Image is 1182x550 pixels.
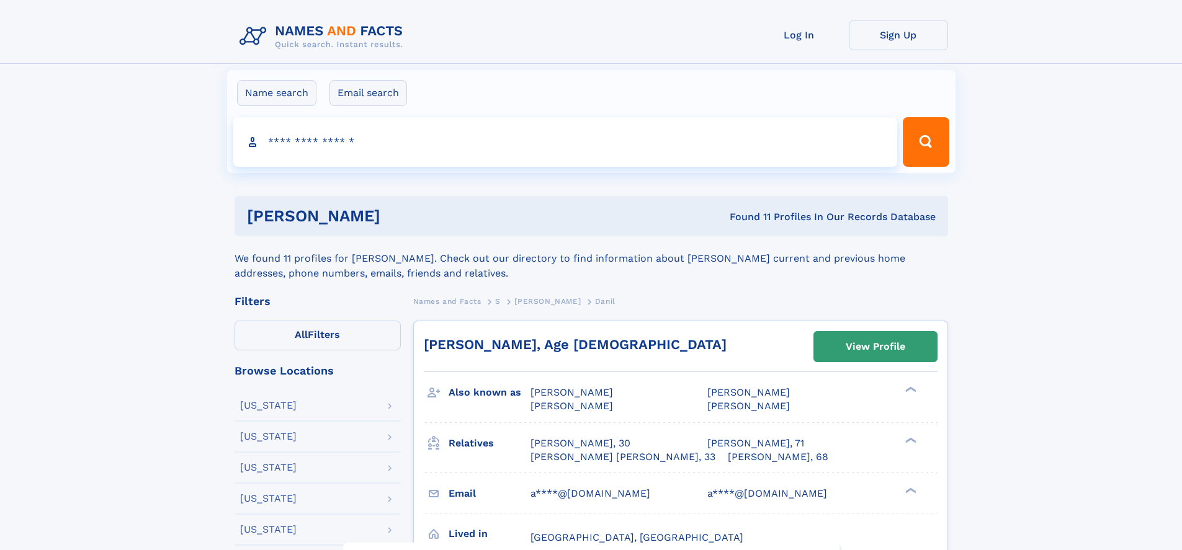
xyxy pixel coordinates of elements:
[595,297,616,306] span: Danil
[240,494,297,503] div: [US_STATE]
[750,20,849,50] a: Log In
[413,293,481,309] a: Names and Facts
[329,80,407,106] label: Email search
[531,400,613,412] span: [PERSON_NAME]
[531,437,630,450] a: [PERSON_NAME], 30
[449,483,531,504] h3: Email
[240,525,297,534] div: [US_STATE]
[531,531,743,543] span: [GEOGRAPHIC_DATA], [GEOGRAPHIC_DATA]
[814,332,937,361] a: View Profile
[495,293,501,309] a: S
[849,20,948,50] a: Sign Up
[902,386,917,394] div: ❯
[240,463,297,472] div: [US_STATE]
[449,433,531,454] h3: Relatives
[846,332,905,361] div: View Profile
[424,337,727,352] a: [PERSON_NAME], Age [DEMOGRAPHIC_DATA]
[235,365,401,376] div: Browse Locations
[247,208,555,224] h1: [PERSON_NAME]
[295,329,308,340] span: All
[240,432,297,441] div: [US_STATE]
[707,386,790,398] span: [PERSON_NAME]
[235,296,401,307] div: Filters
[707,400,790,412] span: [PERSON_NAME]
[237,80,316,106] label: Name search
[728,450,828,464] a: [PERSON_NAME], 68
[902,486,917,494] div: ❯
[555,210,936,224] div: Found 11 Profiles In Our Records Database
[449,523,531,544] h3: Lived in
[495,297,501,306] span: S
[531,386,613,398] span: [PERSON_NAME]
[903,117,949,167] button: Search Button
[449,382,531,403] h3: Also known as
[235,20,413,53] img: Logo Names and Facts
[233,117,898,167] input: search input
[902,436,917,444] div: ❯
[707,437,804,450] a: [PERSON_NAME], 71
[235,236,948,281] div: We found 11 profiles for [PERSON_NAME]. Check out our directory to find information about [PERSON...
[235,321,401,350] label: Filters
[531,450,715,464] a: [PERSON_NAME] [PERSON_NAME], 33
[240,401,297,410] div: [US_STATE]
[514,293,581,309] a: [PERSON_NAME]
[514,297,581,306] span: [PERSON_NAME]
